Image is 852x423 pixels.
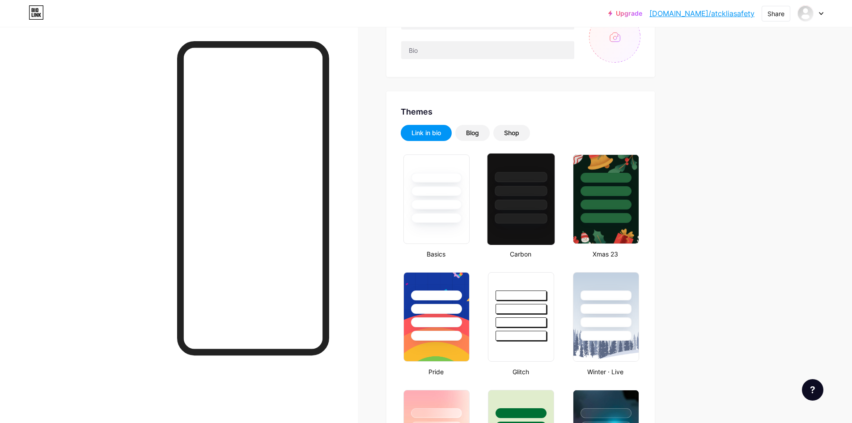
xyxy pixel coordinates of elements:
div: Glitch [485,367,555,376]
div: Pride [401,367,471,376]
div: Carbon [485,249,555,259]
div: Shop [504,128,519,137]
div: Winter · Live [570,367,640,376]
div: Themes [401,106,640,118]
div: Link in bio [411,128,441,137]
a: [DOMAIN_NAME]/atckliasafety [649,8,755,19]
div: Blog [466,128,479,137]
div: Basics [401,249,471,259]
img: SAG KLIA [797,5,814,22]
div: Share [767,9,784,18]
div: Xmas 23 [570,249,640,259]
input: Bio [401,41,574,59]
a: Upgrade [608,10,642,17]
